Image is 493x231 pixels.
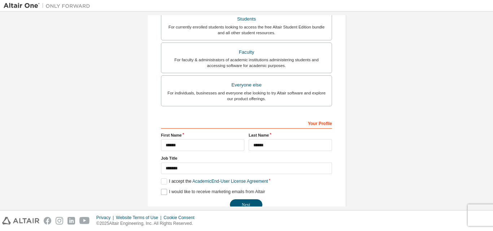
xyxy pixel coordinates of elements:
[230,199,262,210] button: Next
[67,217,75,225] img: linkedin.svg
[192,179,268,184] a: Academic End-User License Agreement
[166,57,327,68] div: For faculty & administrators of academic institutions administering students and accessing softwa...
[166,47,327,57] div: Faculty
[116,215,163,221] div: Website Terms of Use
[161,132,244,138] label: First Name
[161,189,265,195] label: I would like to receive marketing emails from Altair
[161,155,332,161] label: Job Title
[166,14,327,24] div: Students
[44,217,51,225] img: facebook.svg
[166,90,327,102] div: For individuals, businesses and everyone else looking to try Altair software and explore our prod...
[79,217,90,225] img: youtube.svg
[166,24,327,36] div: For currently enrolled students looking to access the free Altair Student Edition bundle and all ...
[166,80,327,90] div: Everyone else
[96,215,116,221] div: Privacy
[2,217,39,225] img: altair_logo.svg
[56,217,63,225] img: instagram.svg
[161,117,332,129] div: Your Profile
[96,221,199,227] p: © 2025 Altair Engineering, Inc. All Rights Reserved.
[4,2,94,9] img: Altair One
[163,215,198,221] div: Cookie Consent
[249,132,332,138] label: Last Name
[161,178,268,185] label: I accept the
